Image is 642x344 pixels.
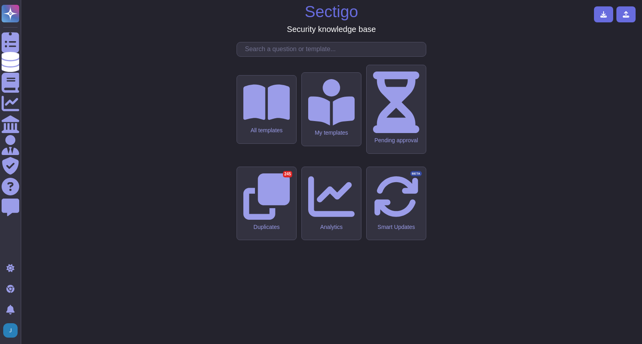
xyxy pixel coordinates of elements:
div: Smart Updates [373,224,419,231]
div: Analytics [308,224,355,231]
input: Search a question or template... [241,42,426,56]
div: All templates [243,127,290,134]
img: user [3,323,18,338]
button: user [2,322,23,339]
h1: Sectigo [305,2,358,21]
div: Pending approval [373,137,419,144]
div: My templates [308,129,355,136]
div: Duplicates [243,224,290,231]
h3: Security knowledge base [287,24,376,34]
div: 245 [283,171,292,177]
div: BETA [410,171,422,177]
